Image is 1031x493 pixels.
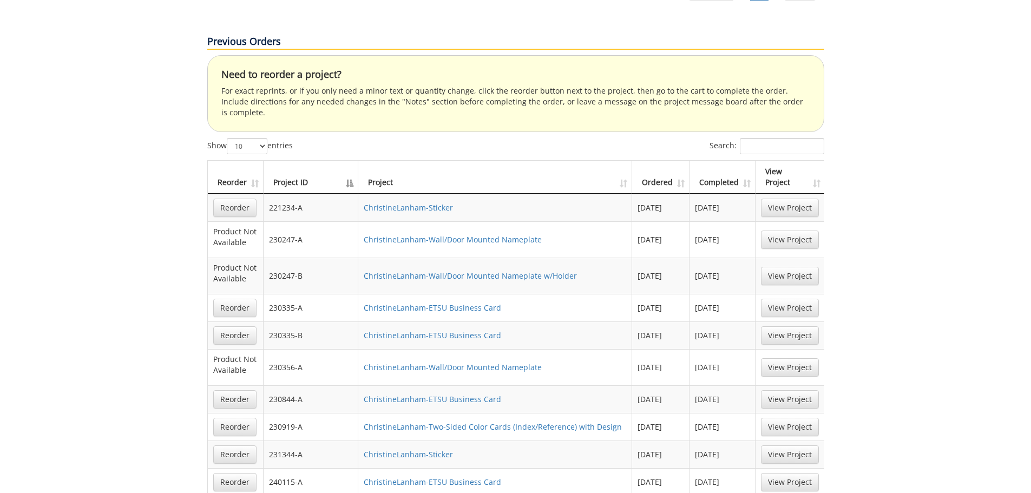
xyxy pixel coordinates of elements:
[632,349,689,385] td: [DATE]
[221,86,810,118] p: For exact reprints, or if you only need a minor text or quantity change, click the reorder button...
[364,362,542,372] a: ChristineLanham-Wall/Door Mounted Nameplate
[264,194,359,221] td: 221234-A
[364,449,453,459] a: ChristineLanham-Sticker
[264,413,359,441] td: 230919-A
[213,445,257,464] a: Reorder
[208,161,264,194] th: Reorder: activate to sort column ascending
[689,349,756,385] td: [DATE]
[632,258,689,294] td: [DATE]
[761,267,819,285] a: View Project
[761,199,819,217] a: View Project
[264,258,359,294] td: 230247-B
[213,299,257,317] a: Reorder
[207,35,824,50] p: Previous Orders
[689,385,756,413] td: [DATE]
[364,202,453,213] a: ChristineLanham-Sticker
[364,394,501,404] a: ChristineLanham-ETSU Business Card
[213,262,258,284] p: Product Not Available
[213,199,257,217] a: Reorder
[364,422,622,432] a: ChristineLanham-Two-Sided Color Cards (Index/Reference) with Design
[264,321,359,349] td: 230335-B
[358,161,632,194] th: Project: activate to sort column ascending
[264,161,359,194] th: Project ID: activate to sort column descending
[761,299,819,317] a: View Project
[761,418,819,436] a: View Project
[689,294,756,321] td: [DATE]
[264,441,359,468] td: 231344-A
[207,138,293,154] label: Show entries
[632,385,689,413] td: [DATE]
[689,194,756,221] td: [DATE]
[227,138,267,154] select: Showentries
[264,385,359,413] td: 230844-A
[213,354,258,376] p: Product Not Available
[632,321,689,349] td: [DATE]
[632,194,689,221] td: [DATE]
[364,303,501,313] a: ChristineLanham-ETSU Business Card
[756,161,824,194] th: View Project: activate to sort column ascending
[221,69,810,80] h4: Need to reorder a project?
[213,473,257,491] a: Reorder
[213,226,258,248] p: Product Not Available
[632,161,689,194] th: Ordered: activate to sort column ascending
[689,161,756,194] th: Completed: activate to sort column ascending
[689,441,756,468] td: [DATE]
[689,321,756,349] td: [DATE]
[761,473,819,491] a: View Project
[761,358,819,377] a: View Project
[761,390,819,409] a: View Project
[632,221,689,258] td: [DATE]
[761,231,819,249] a: View Project
[689,221,756,258] td: [DATE]
[213,390,257,409] a: Reorder
[740,138,824,154] input: Search:
[364,330,501,340] a: ChristineLanham-ETSU Business Card
[632,413,689,441] td: [DATE]
[264,294,359,321] td: 230335-A
[213,326,257,345] a: Reorder
[364,477,501,487] a: ChristineLanham-ETSU Business Card
[364,234,542,245] a: ChristineLanham-Wall/Door Mounted Nameplate
[213,418,257,436] a: Reorder
[632,441,689,468] td: [DATE]
[761,326,819,345] a: View Project
[264,349,359,385] td: 230356-A
[632,294,689,321] td: [DATE]
[761,445,819,464] a: View Project
[264,221,359,258] td: 230247-A
[689,258,756,294] td: [DATE]
[689,413,756,441] td: [DATE]
[710,138,824,154] label: Search:
[364,271,577,281] a: ChristineLanham-Wall/Door Mounted Nameplate w/Holder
